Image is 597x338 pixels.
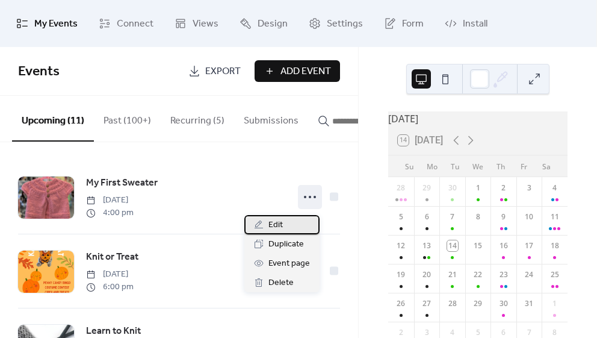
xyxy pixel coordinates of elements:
div: 3 [421,327,432,338]
div: 15 [472,240,483,251]
span: Form [402,14,424,34]
a: Knit or Treat [86,249,138,265]
span: Design [258,14,288,34]
div: 31 [524,298,534,309]
div: 18 [549,240,560,251]
a: My First Sweater [86,175,158,191]
a: Design [230,5,297,42]
button: Upcoming (11) [12,96,94,142]
div: 14 [447,240,458,251]
div: 20 [421,269,432,280]
div: 6 [498,327,509,338]
div: 4 [549,183,560,193]
span: Event page [268,257,310,271]
div: 24 [524,269,534,280]
a: Connect [90,5,162,42]
span: [DATE] [86,194,134,207]
div: 16 [498,240,509,251]
span: Delete [268,276,294,290]
a: Views [165,5,227,42]
div: 7 [447,211,458,222]
div: 2 [498,183,509,193]
span: 4:00 pm [86,207,134,219]
a: Install [436,5,496,42]
span: 6:00 pm [86,281,134,293]
span: My First Sweater [86,176,158,190]
div: 10 [524,211,534,222]
div: We [466,155,489,177]
a: Form [375,5,433,42]
div: 11 [549,211,560,222]
a: Settings [300,5,372,42]
div: Th [489,155,512,177]
span: Duplicate [268,237,304,252]
div: 2 [395,327,406,338]
div: 4 [447,327,458,338]
button: Submissions [234,96,308,140]
button: Past (100+) [94,96,161,140]
div: 29 [472,298,483,309]
div: 17 [524,240,534,251]
span: Install [463,14,487,34]
span: Events [18,58,60,85]
div: 23 [498,269,509,280]
div: 27 [421,298,432,309]
div: 5 [472,327,483,338]
div: 29 [421,183,432,193]
div: 8 [549,327,560,338]
div: 9 [498,211,509,222]
div: 8 [472,211,483,222]
div: Mo [421,155,444,177]
div: 25 [549,269,560,280]
span: [DATE] [86,268,134,281]
div: 28 [447,298,458,309]
div: 7 [524,327,534,338]
div: 1 [472,183,483,193]
div: 22 [472,269,483,280]
span: Views [193,14,218,34]
span: My Events [34,14,78,34]
div: Sa [535,155,558,177]
div: 6 [421,211,432,222]
span: Knit or Treat [86,250,138,264]
div: 21 [447,269,458,280]
div: 1 [549,298,560,309]
a: My Events [7,5,87,42]
div: 26 [395,298,406,309]
div: 5 [395,211,406,222]
div: Su [398,155,421,177]
span: Export [205,64,241,79]
div: 19 [395,269,406,280]
div: 3 [524,183,534,193]
div: Fr [512,155,535,177]
span: Connect [117,14,153,34]
div: 28 [395,183,406,193]
div: 30 [447,183,458,193]
button: Recurring (5) [161,96,234,140]
div: Tu [444,155,466,177]
button: Add Event [255,60,340,82]
span: Settings [327,14,363,34]
div: 12 [395,240,406,251]
span: Add Event [280,64,331,79]
div: [DATE] [388,111,568,126]
div: 30 [498,298,509,309]
span: Edit [268,218,283,233]
a: Export [179,60,250,82]
div: 13 [421,240,432,251]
